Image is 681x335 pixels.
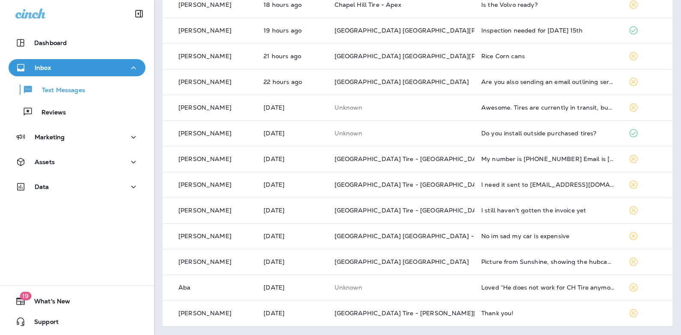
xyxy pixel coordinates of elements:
p: Aug 12, 2025 01:47 PM [264,284,320,291]
span: [GEOGRAPHIC_DATA] [GEOGRAPHIC_DATA][PERSON_NAME] [335,52,522,60]
p: [PERSON_NAME] [178,181,231,188]
button: Collapse Sidebar [127,5,151,22]
div: Is the Volvo ready? [481,1,615,8]
p: [PERSON_NAME] [178,310,231,317]
p: Assets [35,159,55,165]
span: [GEOGRAPHIC_DATA] Tire - [GEOGRAPHIC_DATA] [335,155,487,163]
p: [PERSON_NAME] [178,207,231,214]
p: Aug 13, 2025 01:30 PM [264,53,320,60]
p: [PERSON_NAME] [178,130,231,137]
span: [GEOGRAPHIC_DATA] [GEOGRAPHIC_DATA][PERSON_NAME] [335,27,522,34]
button: 19What's New [9,293,145,310]
div: Thank you! [481,310,615,317]
span: [GEOGRAPHIC_DATA] Tire - [PERSON_NAME][GEOGRAPHIC_DATA] [335,309,540,317]
div: Do you install outside purchased tires? [481,130,615,137]
span: Chapel Hill Tire - Apex [335,1,401,9]
button: Dashboard [9,34,145,51]
span: Support [26,318,59,329]
span: [GEOGRAPHIC_DATA] [GEOGRAPHIC_DATA] [335,78,469,86]
span: 19 [20,292,31,300]
p: This customer does not have a last location and the phone number they messaged is not assigned to... [335,284,468,291]
div: Rice Corn cans [481,53,615,60]
p: Aug 13, 2025 05:14 PM [264,1,320,8]
p: [PERSON_NAME] [178,1,231,8]
span: [GEOGRAPHIC_DATA] Tire - [GEOGRAPHIC_DATA] [335,206,487,214]
p: Aug 12, 2025 09:02 PM [264,156,320,162]
button: Reviews [9,103,145,121]
p: Aba [178,284,190,291]
p: Aug 12, 2025 07:41 PM [264,181,320,188]
p: Aug 12, 2025 05:26 PM [264,233,320,239]
p: Aug 13, 2025 03:57 PM [264,27,320,34]
p: Text Messages [33,87,85,95]
p: This customer does not have a last location and the phone number they messaged is not assigned to... [335,130,468,137]
span: [GEOGRAPHIC_DATA] [GEOGRAPHIC_DATA] [335,258,469,266]
p: Dashboard [34,39,67,46]
p: Reviews [33,109,66,117]
button: Assets [9,153,145,170]
div: Are you also sending an email outlining services performed? 🐶💕 [481,78,615,85]
p: This customer does not have a last location and the phone number they messaged is not assigned to... [335,104,468,111]
p: [PERSON_NAME] [178,53,231,60]
p: [PERSON_NAME] [178,104,231,111]
p: [PERSON_NAME] [178,258,231,265]
button: Data [9,178,145,195]
span: [GEOGRAPHIC_DATA] [GEOGRAPHIC_DATA] - [GEOGRAPHIC_DATA] [335,232,542,240]
p: Aug 12, 2025 01:37 PM [264,310,320,317]
span: What's New [26,298,70,308]
p: [PERSON_NAME] [178,78,231,85]
p: Aug 13, 2025 05:37 AM [264,130,320,137]
button: Support [9,313,145,330]
div: Picture from Sunshine, showing the hubcap on the Prius that's missing a piece: [481,258,615,265]
p: Aug 12, 2025 02:16 PM [264,258,320,265]
p: Marketing [35,134,65,141]
p: [PERSON_NAME] [178,156,231,162]
button: Text Messages [9,81,145,99]
p: Aug 13, 2025 12:28 PM [264,78,320,85]
button: Marketing [9,129,145,146]
div: I still haven't gotten the invoice yet [481,207,615,214]
p: Inbox [35,64,51,71]
div: Awesome. Tires are currently in transit, but I'll be in touch to schedule. [481,104,615,111]
div: No im sad my car is expensive [481,233,615,239]
p: Data [35,183,49,190]
div: My number is 704-918-2929 Email is drabdullahmahmud@gmail.com I need an email with my receipt of ... [481,156,615,162]
div: Loved “He does not work for CH Tire anymore.” [481,284,615,291]
p: [PERSON_NAME] [178,27,231,34]
p: Aug 13, 2025 08:20 AM [264,104,320,111]
p: [PERSON_NAME] [178,233,231,239]
div: Inspection needed for Friday 15th [481,27,615,34]
div: I need it sent to drabdullahmahmud@gmail.com [481,181,615,188]
button: Inbox [9,59,145,76]
span: [GEOGRAPHIC_DATA] Tire - [GEOGRAPHIC_DATA] [335,181,487,188]
p: Aug 12, 2025 05:37 PM [264,207,320,214]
